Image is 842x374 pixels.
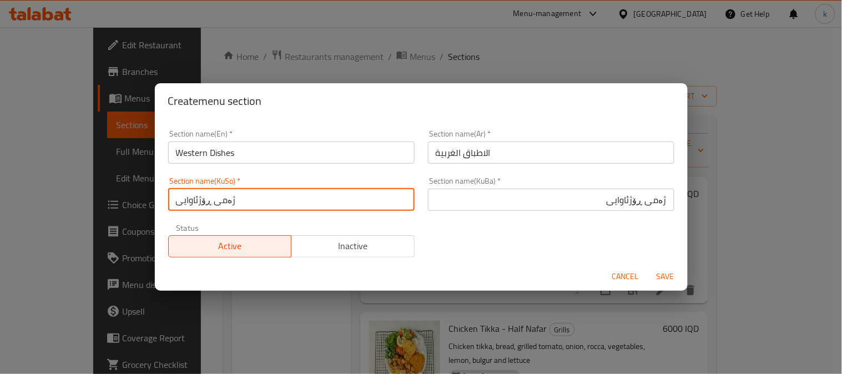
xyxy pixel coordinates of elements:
[296,238,410,254] span: Inactive
[168,92,674,110] h2: Create menu section
[168,189,415,211] input: Please enter section name(KuSo)
[291,235,415,257] button: Inactive
[428,141,674,164] input: Please enter section name(ar)
[168,235,292,257] button: Active
[168,141,415,164] input: Please enter section name(en)
[608,266,643,287] button: Cancel
[648,266,683,287] button: Save
[173,238,288,254] span: Active
[652,270,679,284] span: Save
[428,189,674,211] input: Please enter section name(KuBa)
[612,270,639,284] span: Cancel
